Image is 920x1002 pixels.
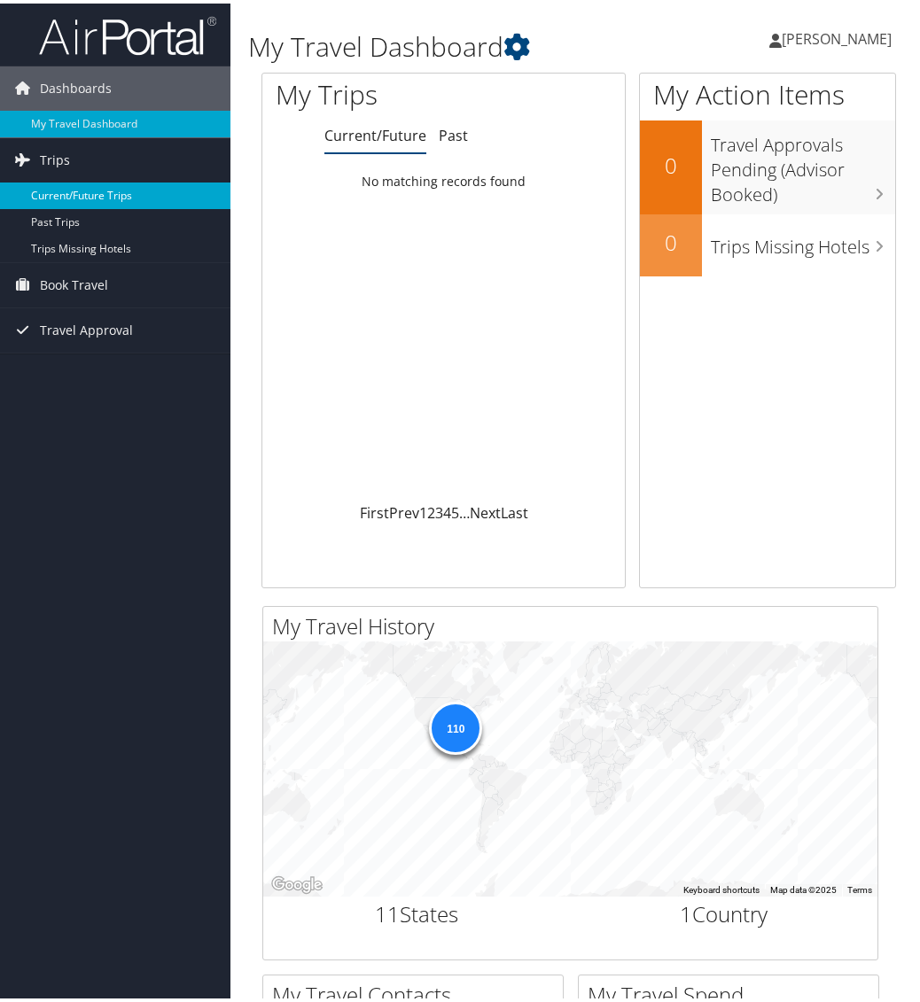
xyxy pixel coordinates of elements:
[640,224,702,254] h2: 0
[262,162,625,194] td: No matching records found
[435,500,443,519] a: 3
[248,25,689,62] h1: My Travel Dashboard
[683,881,760,893] button: Keyboard shortcuts
[40,63,112,107] span: Dashboards
[272,608,877,638] h2: My Travel History
[451,500,459,519] a: 5
[711,120,895,204] h3: Travel Approvals Pending (Advisor Booked)
[770,882,837,891] span: Map data ©2025
[501,500,528,519] a: Last
[782,26,892,45] span: [PERSON_NAME]
[640,117,895,210] a: 0Travel Approvals Pending (Advisor Booked)
[40,260,108,304] span: Book Travel
[470,500,501,519] a: Next
[584,896,865,926] h2: Country
[375,896,400,925] span: 11
[640,211,895,273] a: 0Trips Missing Hotels
[429,698,482,751] div: 110
[439,122,468,142] a: Past
[847,882,872,891] a: Terms (opens in new tab)
[769,9,909,62] a: [PERSON_NAME]
[360,500,389,519] a: First
[419,500,427,519] a: 1
[443,500,451,519] a: 4
[40,135,70,179] span: Trips
[640,147,702,177] h2: 0
[39,12,216,53] img: airportal-logo.png
[268,870,326,893] img: Google
[276,73,461,110] h1: My Trips
[324,122,426,142] a: Current/Future
[389,500,419,519] a: Prev
[680,896,692,925] span: 1
[40,305,133,349] span: Travel Approval
[277,896,557,926] h2: States
[268,870,326,893] a: Open this area in Google Maps (opens a new window)
[459,500,470,519] span: …
[711,222,895,256] h3: Trips Missing Hotels
[640,73,895,110] h1: My Action Items
[427,500,435,519] a: 2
